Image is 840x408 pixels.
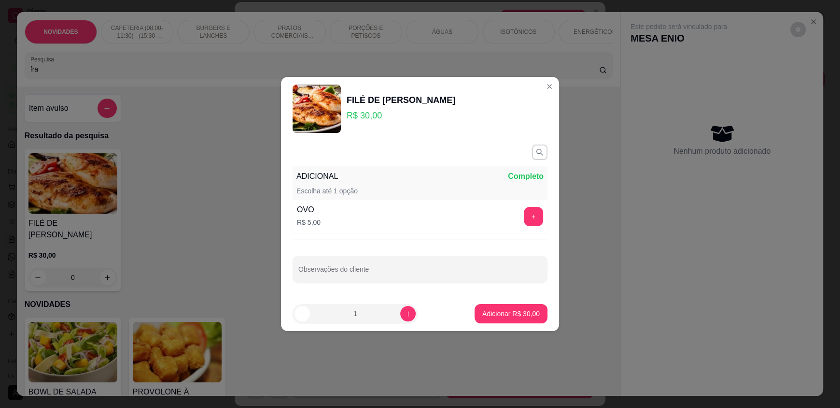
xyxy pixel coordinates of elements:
img: product-image [293,85,341,133]
p: R$ 30,00 [347,109,455,122]
div: FILÉ DE [PERSON_NAME] [347,93,455,107]
button: Close [542,79,557,94]
p: Completo [508,171,544,182]
button: add [524,207,543,226]
button: Adicionar R$ 30,00 [475,304,547,323]
p: Adicionar R$ 30,00 [482,309,540,319]
button: increase-product-quantity [400,306,416,321]
p: R$ 5,00 [297,218,321,227]
button: decrease-product-quantity [294,306,310,321]
input: Observações do cliente [298,268,542,278]
div: OVO [297,204,321,216]
p: ADICIONAL [296,171,338,182]
p: Escolha até 1 opção [296,186,358,196]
